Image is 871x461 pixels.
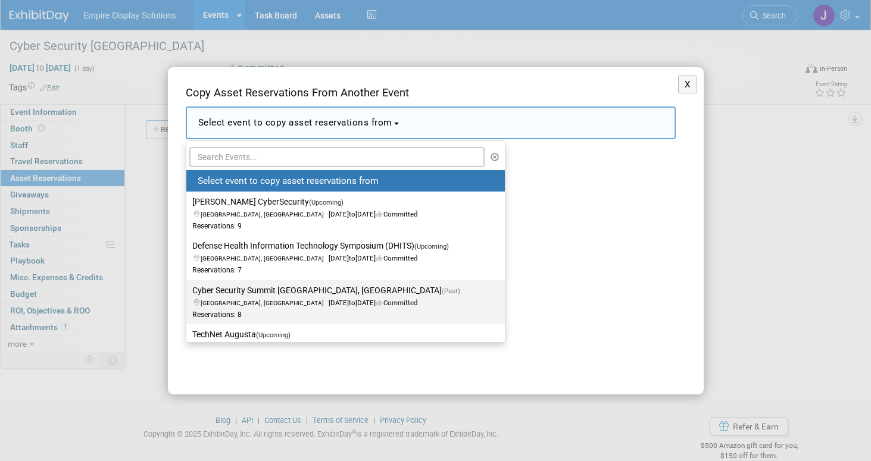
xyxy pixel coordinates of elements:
span: (Upcoming) [414,243,449,250]
div: Reservations: 8 [192,310,481,320]
span: Select event to copy asset reservations from [198,117,392,128]
span: (Upcoming) [256,331,291,339]
span: to [349,254,355,262]
input: Search Events... [189,147,485,167]
span: [DATE] [DATE] Committed [192,198,417,218]
button: X [678,76,698,94]
label: Defense Health Information Technology Symposium (DHITS) [192,238,493,277]
div: Reservations: 9 [192,221,481,231]
label: TechNet Augusta [192,327,493,366]
span: [GEOGRAPHIC_DATA], [GEOGRAPHIC_DATA] [201,255,329,262]
div: Copy Asset Reservations From Another Event [186,85,676,106]
span: (Past) [442,287,460,295]
span: to [349,299,355,307]
span: (Upcoming) [309,199,344,206]
label: [PERSON_NAME] CyberSecurity [192,194,493,233]
span: Select event to copy asset reservations from [198,175,379,186]
div: Reservations: 7 [192,265,481,275]
button: Select event to copy asset reservations from [186,106,676,139]
span: to [349,210,355,218]
label: Cyber Security Summit [GEOGRAPHIC_DATA], [GEOGRAPHIC_DATA] [192,283,493,322]
span: [GEOGRAPHIC_DATA], [GEOGRAPHIC_DATA] [201,299,329,307]
span: [GEOGRAPHIC_DATA], [GEOGRAPHIC_DATA] [201,211,329,218]
span: [DATE] [DATE] Committed [192,287,467,307]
